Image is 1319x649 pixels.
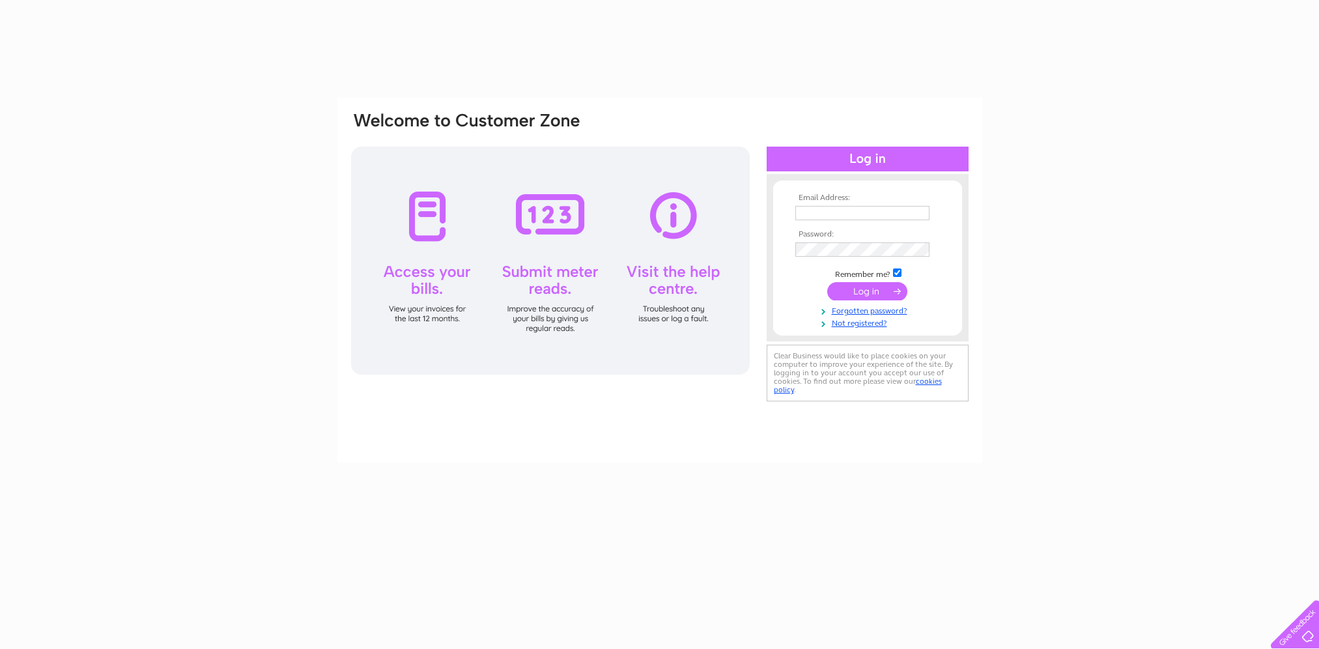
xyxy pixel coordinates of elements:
a: Forgotten password? [795,304,943,316]
td: Remember me? [792,267,943,280]
a: cookies policy [774,377,942,394]
div: Clear Business would like to place cookies on your computer to improve your experience of the sit... [767,345,969,401]
a: Not registered? [795,316,943,328]
th: Password: [792,230,943,239]
th: Email Address: [792,194,943,203]
input: Submit [827,282,907,300]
